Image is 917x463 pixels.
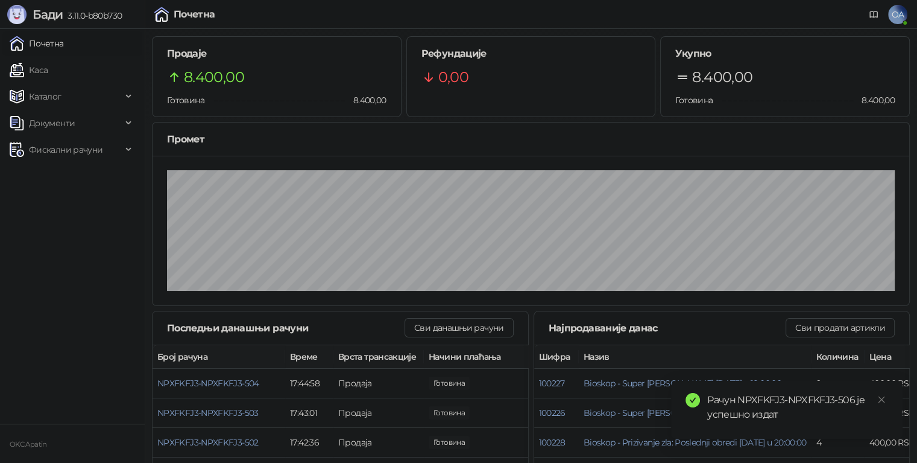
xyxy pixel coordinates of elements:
[405,318,513,337] button: Сви данашњи рачуни
[285,369,333,398] td: 17:44:58
[853,94,895,107] span: 8.400,00
[864,5,883,24] a: Документација
[333,398,424,428] td: Продаја
[285,428,333,458] td: 17:42:36
[539,437,566,448] button: 100228
[811,345,865,369] th: Количина
[707,393,888,422] div: Рачун NPXFKFJ3-NPXFKFJ3-506 је успешно издат
[333,345,424,369] th: Врста трансакције
[811,369,865,398] td: 9
[579,345,811,369] th: Назив
[345,94,386,107] span: 8.400,00
[429,436,470,449] span: 800,00
[10,58,48,82] a: Каса
[584,407,781,418] button: Bioskop - Super [PERSON_NAME] [DATE] u 16:00:00
[184,66,244,89] span: 8.400,00
[675,46,895,61] h5: Укупно
[285,398,333,428] td: 17:43:01
[174,10,215,19] div: Почетна
[29,111,75,135] span: Документи
[157,437,259,448] button: NPXFKFJ3-NPXFKFJ3-502
[285,345,333,369] th: Време
[539,407,566,418] button: 100226
[424,345,544,369] th: Начини плаћања
[429,377,470,390] span: 1.200,00
[692,66,752,89] span: 8.400,00
[167,321,405,336] div: Последњи данашњи рачуни
[167,132,895,147] div: Промет
[429,406,470,420] span: 800,00
[888,5,907,24] span: OA
[10,440,47,449] small: OKC Apatin
[877,395,886,404] span: close
[549,321,786,336] div: Најпродаваније данас
[7,5,27,24] img: Logo
[157,407,259,418] button: NPXFKFJ3-NPXFKFJ3-503
[333,428,424,458] td: Продаја
[675,95,713,106] span: Готовина
[29,138,102,162] span: Фискални рачуни
[534,345,579,369] th: Шифра
[685,393,700,407] span: check-circle
[875,393,888,406] a: Close
[63,10,122,21] span: 3.11.0-b80b730
[584,437,807,448] button: Bioskop - Prizivanje zla: Poslednji obredi [DATE] u 20:00:00
[333,369,424,398] td: Продаја
[167,46,386,61] h5: Продаје
[167,95,204,106] span: Готовина
[10,31,64,56] a: Почетна
[421,46,641,61] h5: Рефундације
[157,378,259,389] button: NPXFKFJ3-NPXFKFJ3-504
[153,345,285,369] th: Број рачуна
[438,66,468,89] span: 0,00
[539,378,565,389] button: 100227
[786,318,895,337] button: Сви продати артикли
[584,378,781,389] button: Bioskop - Super [PERSON_NAME] [DATE] u 18:00:00
[29,85,61,109] span: Каталог
[33,7,63,22] span: Бади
